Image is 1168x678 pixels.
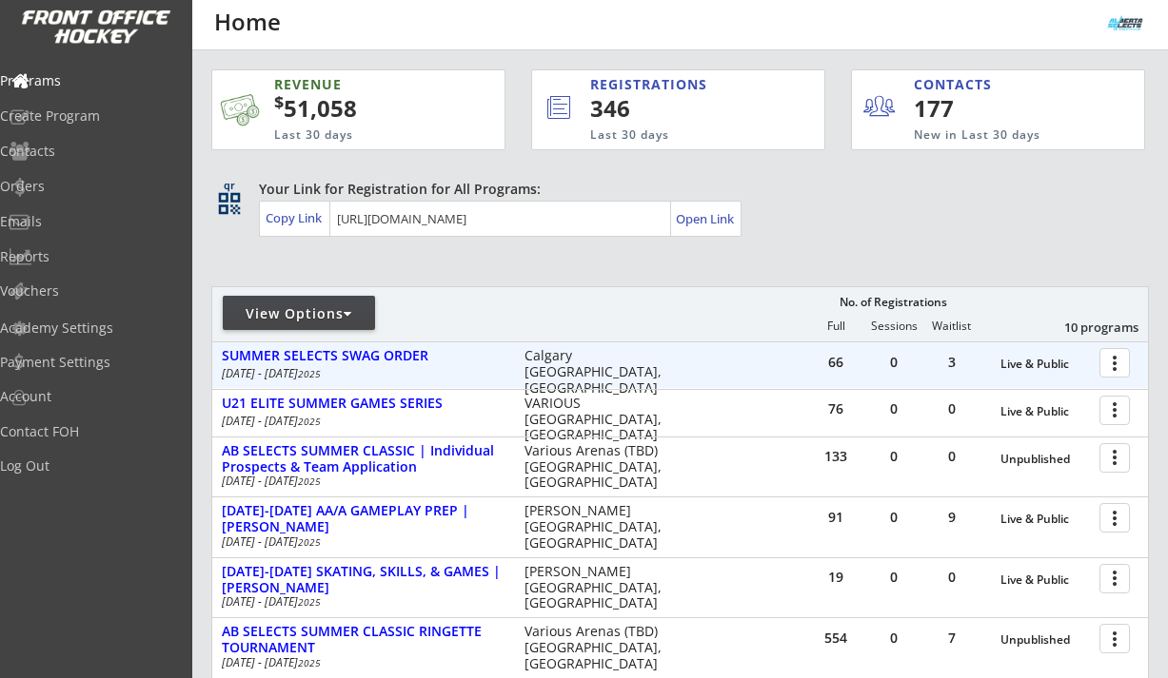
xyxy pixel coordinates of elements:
div: No. of Registrations [834,296,952,309]
div: 346 [590,92,761,125]
div: Live & Public [1000,405,1090,418]
div: Live & Public [1000,358,1090,371]
div: Last 30 days [590,127,746,144]
div: 9 [923,511,980,524]
div: [DATE] - [DATE] [222,416,499,427]
div: Sessions [865,320,922,333]
div: View Options [223,304,375,323]
div: Full [807,320,864,333]
div: Calgary [GEOGRAPHIC_DATA], [GEOGRAPHIC_DATA] [525,348,674,396]
button: qr_code [215,189,244,218]
div: 0 [865,631,922,645]
div: [PERSON_NAME] [GEOGRAPHIC_DATA], [GEOGRAPHIC_DATA] [525,503,674,551]
div: 133 [807,450,864,463]
div: Live & Public [1000,513,1090,526]
div: 0 [865,356,922,369]
div: 554 [807,631,864,645]
div: 0 [865,450,922,463]
div: REGISTRATIONS [590,75,745,94]
div: 10 programs [1039,319,1138,336]
em: 2025 [298,535,321,549]
div: Live & Public [1000,573,1090,587]
button: more_vert [1099,564,1130,593]
button: more_vert [1099,348,1130,378]
div: 19 [807,571,864,584]
div: 0 [923,571,980,584]
div: AB SELECTS SUMMER CLASSIC | Individual Prospects & Team Application [222,443,505,475]
div: [DATE] - [DATE] [222,596,499,608]
button: more_vert [1099,503,1130,533]
div: U21 ELITE SUMMER GAMES SERIES [222,396,505,412]
div: AB SELECTS SUMMER CLASSIC RINGETTE TOURNAMENT [222,624,505,656]
div: Various Arenas (TBD) [GEOGRAPHIC_DATA], [GEOGRAPHIC_DATA] [525,624,674,671]
div: CONTACTS [914,75,1000,94]
div: New in Last 30 days [914,127,1056,144]
em: 2025 [298,367,321,380]
em: 2025 [298,595,321,609]
div: 91 [807,511,864,524]
div: Open Link [676,211,736,227]
div: SUMMER SELECTS SWAG ORDER [222,348,505,364]
sup: $ [274,90,284,113]
div: 51,058 [274,92,445,125]
div: [DATE] - [DATE] [222,475,499,487]
div: qr [217,180,240,192]
div: 0 [923,450,980,463]
div: Copy Link [266,209,326,226]
div: 7 [923,631,980,645]
div: [DATE] - [DATE] [222,657,499,668]
div: 0 [865,402,922,416]
div: 0 [923,402,980,416]
div: [DATE]-[DATE] SKATING, SKILLS, & GAMES | [PERSON_NAME] [222,564,505,596]
div: Your Link for Registration for All Programs: [259,180,1090,199]
div: Unpublished [1000,453,1090,466]
div: Unpublished [1000,633,1090,647]
div: [PERSON_NAME] [GEOGRAPHIC_DATA], [GEOGRAPHIC_DATA] [525,564,674,611]
em: 2025 [298,656,321,669]
button: more_vert [1099,396,1130,425]
em: 2025 [298,475,321,488]
div: [DATE] - [DATE] [222,368,499,379]
em: 2025 [298,415,321,428]
div: 76 [807,402,864,416]
div: 0 [865,571,922,584]
div: 66 [807,356,864,369]
div: [DATE]-[DATE] AA/A GAMEPLAY PREP | [PERSON_NAME] [222,503,505,535]
div: 3 [923,356,980,369]
a: Open Link [676,205,736,232]
button: more_vert [1099,624,1130,653]
div: [DATE] - [DATE] [222,536,499,548]
div: Waitlist [922,320,980,333]
div: 177 [914,92,1031,125]
div: REVENUE [274,75,425,94]
div: 0 [865,511,922,524]
div: Various Arenas (TBD) [GEOGRAPHIC_DATA], [GEOGRAPHIC_DATA] [525,443,674,491]
div: Last 30 days [274,127,425,144]
button: more_vert [1099,443,1130,473]
div: VARIOUS [GEOGRAPHIC_DATA], [GEOGRAPHIC_DATA] [525,396,674,443]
